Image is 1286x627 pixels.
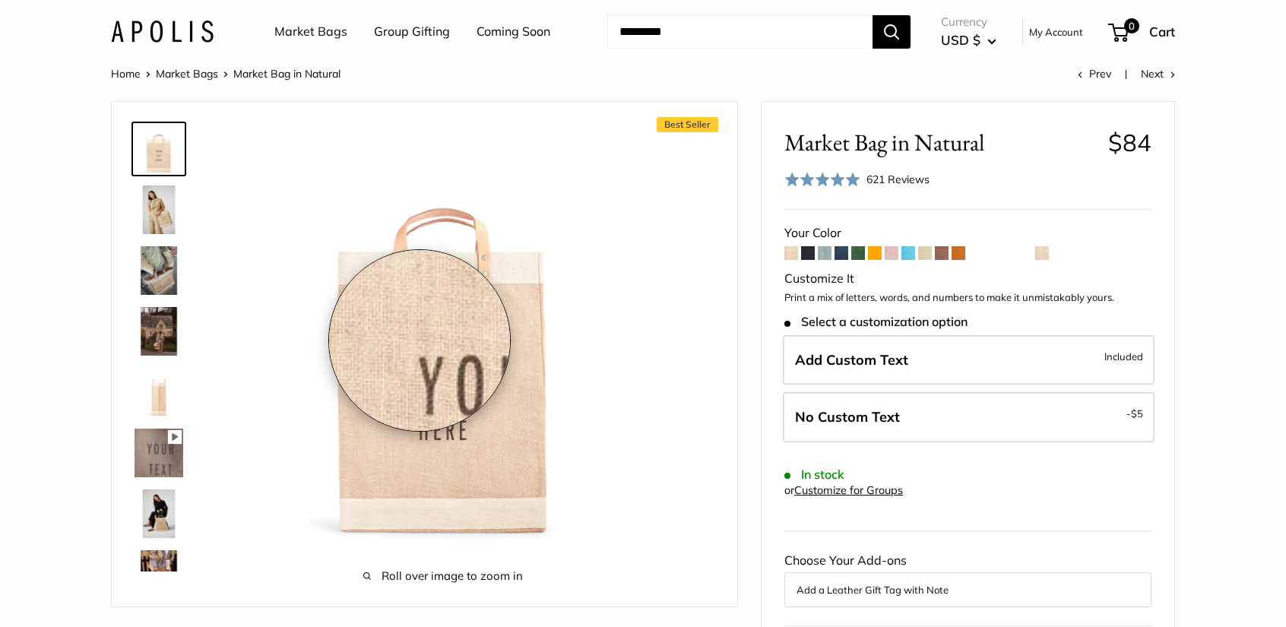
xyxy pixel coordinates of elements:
p: Print a mix of letters, words, and numbers to make it unmistakably yours. [784,290,1151,306]
span: $5 [1131,407,1143,420]
label: Leave Blank [783,392,1155,442]
span: Market Bag in Natural [233,67,341,81]
a: Market Bags [156,67,218,81]
a: Home [111,67,141,81]
a: 0 Cart [1110,20,1175,44]
span: Add Custom Text [795,351,908,369]
a: Coming Soon [477,21,550,43]
a: Market Bag in Natural [131,182,186,237]
a: Prev [1078,67,1111,81]
div: Customize It [784,268,1151,290]
div: or [784,480,903,501]
span: Roll over image to zoom in [233,565,653,587]
span: Currency [941,11,996,33]
span: 0 [1124,18,1139,33]
span: Best Seller [657,117,718,132]
img: Market Bag in Natural [135,246,183,295]
img: Market Bag in Natural [233,125,653,544]
button: Search [873,15,911,49]
div: Your Color [784,222,1151,245]
div: Choose Your Add-ons [784,549,1151,607]
nav: Breadcrumb [111,64,341,84]
img: Market Bag in Natural [135,185,183,234]
img: Market Bag in Natural [135,550,183,599]
span: Select a customization option [784,315,968,329]
img: Apolis [111,21,214,43]
label: Add Custom Text [783,335,1155,385]
a: Market Bag in Natural [131,547,186,602]
a: Next [1141,67,1175,81]
span: Cart [1149,24,1175,40]
a: Market Bag in Natural [131,304,186,359]
button: USD $ [941,28,996,52]
img: description_13" wide, 18" high, 8" deep; handles: 3.5" [135,368,183,416]
button: Add a Leather Gift Tag with Note [797,581,1139,599]
span: - [1126,404,1143,423]
a: Group Gifting [374,21,450,43]
a: Market Bag in Natural [131,243,186,298]
span: USD $ [941,32,980,48]
a: Market Bag in Natural [131,486,186,541]
span: Included [1104,347,1143,366]
img: Market Bag in Natural [135,429,183,477]
span: No Custom Text [795,408,900,426]
span: 621 Reviews [866,173,930,186]
span: In stock [784,467,844,482]
img: Market Bag in Natural [135,307,183,356]
a: My Account [1029,23,1083,41]
a: Market Bag in Natural [131,122,186,176]
span: Market Bag in Natural [784,128,1097,157]
img: Market Bag in Natural [135,489,183,538]
a: Market Bags [274,21,347,43]
a: Customize for Groups [794,483,903,497]
a: Market Bag in Natural [131,426,186,480]
img: Market Bag in Natural [135,125,183,173]
a: description_13" wide, 18" high, 8" deep; handles: 3.5" [131,365,186,420]
input: Search... [607,15,873,49]
span: $84 [1108,128,1151,157]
